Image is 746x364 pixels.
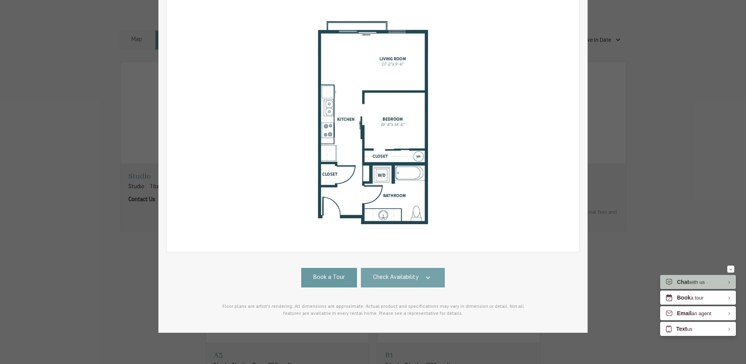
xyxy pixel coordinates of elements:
span: Book a Tour [313,273,345,282]
a: Book a Tour [301,268,357,287]
span: Check Availability [373,273,419,282]
p: Floor plans are artist's rendering. All dimensions are approximate. Actual product and specificat... [217,303,529,317]
a: Check Availability [361,268,445,287]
